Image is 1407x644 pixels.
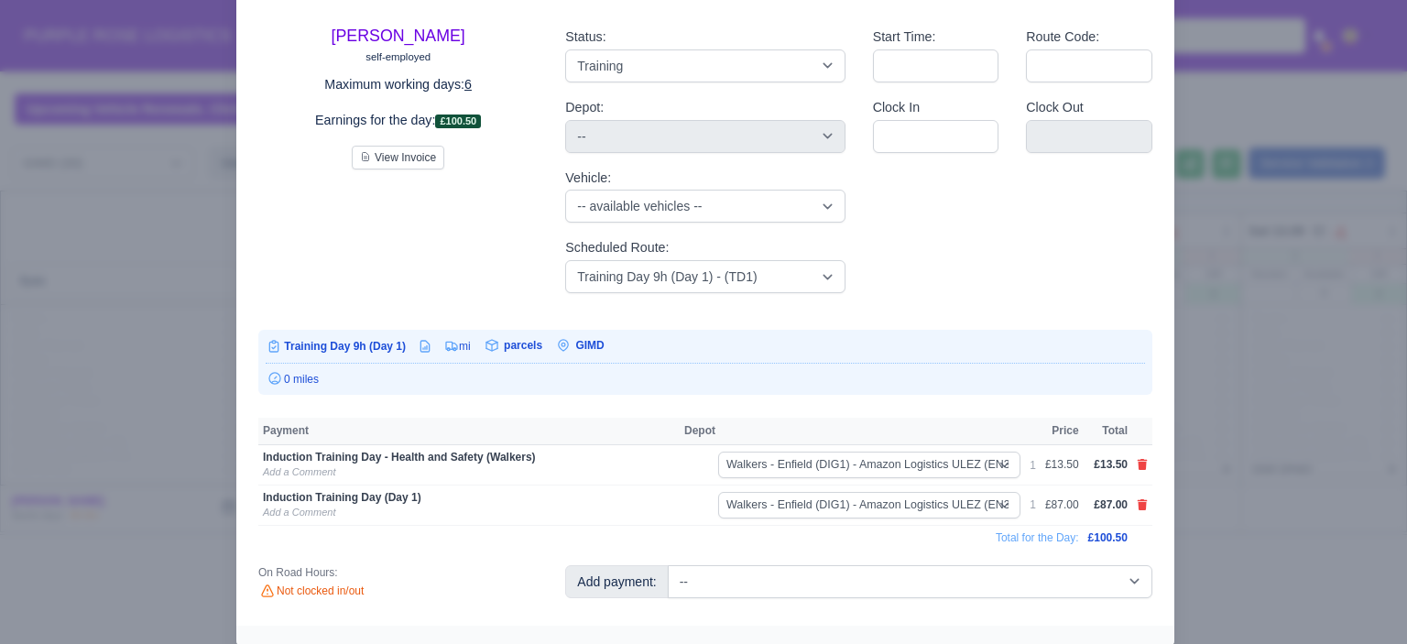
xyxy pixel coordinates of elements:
span: £100.50 [1088,531,1128,544]
div: On Road Hours: [258,565,538,580]
td: £87.00 [1041,486,1084,526]
span: Total for the Day: [996,531,1079,544]
th: Total [1084,418,1132,445]
button: View Invoice [352,146,444,169]
span: GIMD [575,339,604,352]
label: Scheduled Route: [565,237,669,258]
td: mi [433,337,472,355]
label: Start Time: [873,27,936,48]
label: Clock In [873,97,920,118]
label: Status: [565,27,605,48]
a: Add a Comment [263,507,335,518]
label: Clock Out [1026,97,1084,118]
div: 0 miles [266,371,1145,387]
td: £13.50 [1041,445,1084,486]
label: Vehicle: [565,168,611,189]
div: 1 [1030,458,1036,473]
label: Depot: [565,97,604,118]
th: Price [1041,418,1084,445]
p: Maximum working days: [258,74,538,95]
span: Training Day 9h (Day 1) [284,340,406,353]
a: [PERSON_NAME] [332,27,465,45]
span: parcels [504,339,542,352]
label: Route Code: [1026,27,1099,48]
iframe: Chat Widget [1315,556,1407,644]
u: 6 [464,77,472,92]
a: Add a Comment [263,466,335,477]
div: Induction Training Day - Health and Safety (Walkers) [263,450,675,464]
span: £100.50 [435,115,481,128]
div: Induction Training Day (Day 1) [263,490,675,505]
th: Payment [258,418,680,445]
p: Earnings for the day: [258,110,538,131]
small: self-employed [365,51,431,62]
div: 1 [1030,497,1036,512]
span: £87.00 [1094,498,1128,511]
div: Not clocked in/out [258,584,538,600]
div: Add payment: [565,565,668,598]
span: £13.50 [1094,458,1128,471]
th: Depot [680,418,1025,445]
